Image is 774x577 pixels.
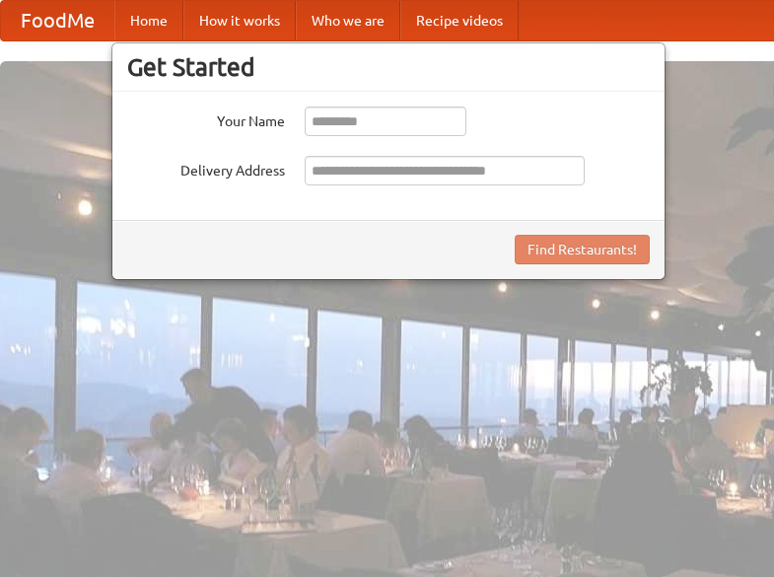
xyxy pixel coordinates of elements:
[114,1,183,40] a: Home
[515,235,650,264] button: Find Restaurants!
[1,1,114,40] a: FoodMe
[183,1,296,40] a: How it works
[296,1,400,40] a: Who we are
[400,1,519,40] a: Recipe videos
[127,52,650,82] h3: Get Started
[127,156,285,180] label: Delivery Address
[127,107,285,131] label: Your Name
